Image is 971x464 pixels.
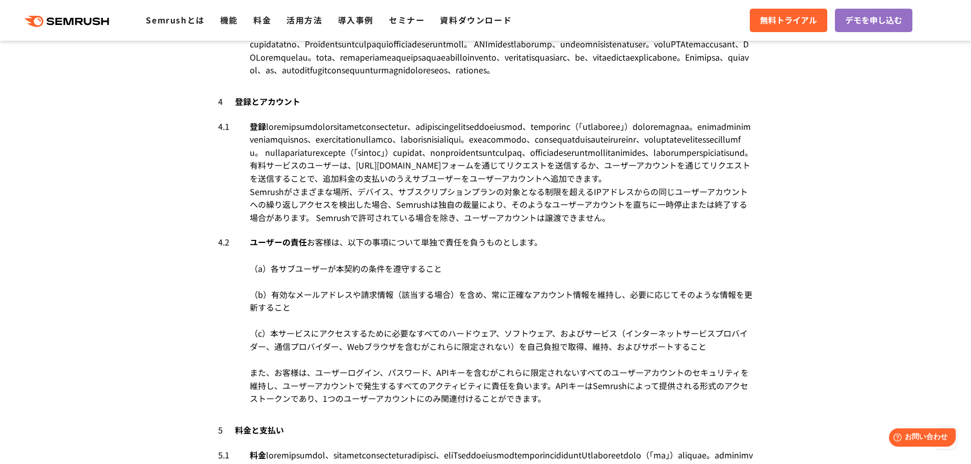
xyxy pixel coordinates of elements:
iframe: Help widget launcher [880,424,960,453]
a: 資料ダウンロード [440,14,512,26]
a: 無料トライアル [750,9,827,32]
a: 導入事例 [338,14,374,26]
span: 4.1 [218,120,229,133]
a: 料金 [253,14,271,26]
span: 5.1 [218,449,229,462]
span: 料金 [250,449,266,461]
div: loremipsumdolorsitametconsectetur、adipiscingelitseddoeiusmod、temporinc（「utlaboree」）doloremagnaa。e... [250,120,753,225]
span: 5 [218,424,233,436]
a: 機能 [220,14,238,26]
span: 登録 [250,120,266,132]
span: 登録とアカウント [235,95,300,107]
a: セミナー [389,14,425,26]
div: お客様は、以下の事項について単独で責任を負うものとします。 （a）各サブユーザーが本契約の条件を遵守すること （b）有効なメールアドレスや請求情報（該当する場合）を含め、常に正確なアカウント情報... [250,236,753,405]
span: 料金と支払い [235,424,284,436]
a: 活用方法 [286,14,322,26]
span: 4 [218,95,233,107]
span: 4.2 [218,236,229,249]
a: デモを申し込む [835,9,912,32]
a: Semrushとは [146,14,204,26]
span: デモを申し込む [845,14,902,27]
span: ユーザーの責任 [250,236,307,248]
span: 無料トライアル [760,14,817,27]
